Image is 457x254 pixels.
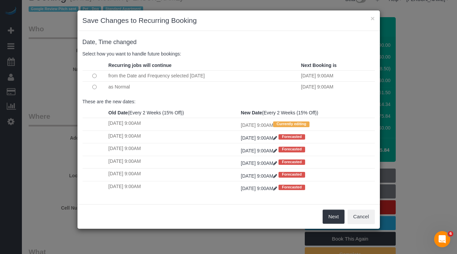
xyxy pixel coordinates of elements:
td: as Normal [107,81,299,93]
span: 6 [448,231,453,237]
span: Forecasted [279,185,305,190]
td: [DATE] 9:00AM [107,169,239,181]
td: [DATE] 9:00AM [299,81,375,93]
button: Cancel [348,210,375,224]
td: [DATE] 9:00AM [299,70,375,81]
th: (Every 2 Weeks (15% Off)) [239,108,374,118]
button: Next [323,210,345,224]
a: [DATE] 9:00AM [241,186,279,191]
td: [DATE] 9:00AM [239,118,374,131]
a: [DATE] 9:00AM [241,135,279,141]
span: Forecasted [279,159,305,165]
td: [DATE] 9:00AM [107,118,239,131]
strong: New Date [241,110,262,115]
span: Forecasted [279,147,305,152]
a: [DATE] 9:00AM [241,173,279,179]
button: × [370,15,374,22]
td: [DATE] 9:00AM [107,131,239,143]
p: These are the new dates: [83,98,375,105]
span: Date, Time [83,39,112,45]
td: [DATE] 9:00AM [107,181,239,193]
span: Forecasted [279,134,305,140]
h4: changed [83,39,375,46]
p: Select how you want to handle future bookings: [83,50,375,57]
strong: Recurring jobs will continue [108,63,171,68]
h3: Save Changes to Recurring Booking [83,15,375,26]
iframe: Intercom live chat [434,231,450,247]
strong: Next Booking is [301,63,337,68]
span: Forecasted [279,172,305,177]
a: [DATE] 9:00AM [241,148,279,153]
strong: Old Date [108,110,128,115]
td: from the Date and Frequency selected [DATE] [107,70,299,81]
td: [DATE] 9:00AM [107,143,239,156]
span: Currently editing [273,121,309,127]
th: (Every 2 Weeks (15% Off)) [107,108,239,118]
td: [DATE] 9:00AM [107,156,239,168]
a: [DATE] 9:00AM [241,160,279,166]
